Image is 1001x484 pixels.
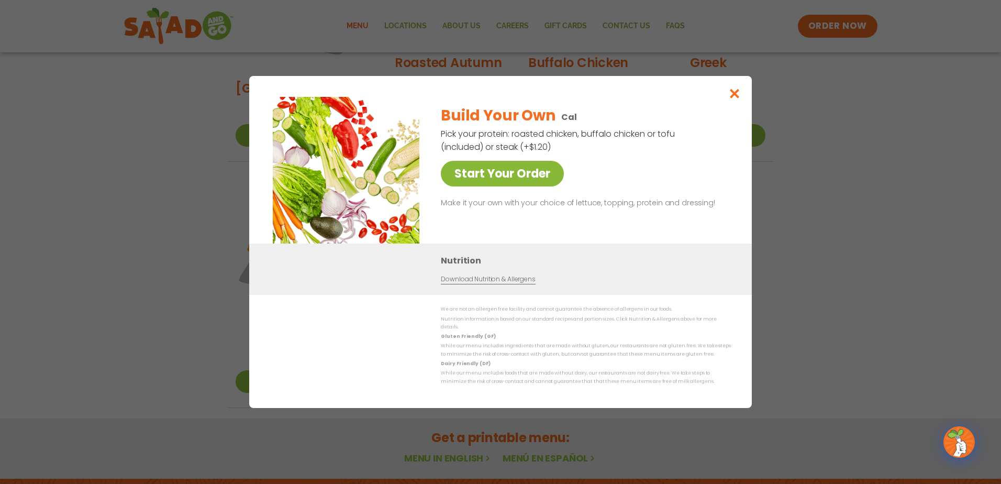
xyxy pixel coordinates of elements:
[441,305,731,313] p: We are not an allergen free facility and cannot guarantee the absence of allergens in our foods.
[441,254,736,267] h3: Nutrition
[441,161,564,186] a: Start Your Order
[441,369,731,386] p: While our menu includes foods that are made without dairy, our restaurants are not dairy free. We...
[944,427,974,457] img: wpChatIcon
[441,274,535,284] a: Download Nutrition & Allergens
[441,342,731,358] p: While our menu includes ingredients that are made without gluten, our restaurants are not gluten ...
[561,111,577,124] p: Cal
[441,105,555,127] h2: Build Your Own
[718,76,752,111] button: Close modal
[273,97,419,244] img: Featured product photo for Build Your Own
[441,360,490,367] strong: Dairy Friendly (DF)
[441,333,495,339] strong: Gluten Friendly (GF)
[441,315,731,332] p: Nutrition information is based on our standard recipes and portion sizes. Click Nutrition & Aller...
[441,127,676,153] p: Pick your protein: roasted chicken, buffalo chicken or tofu (included) or steak (+$1.20)
[441,197,727,210] p: Make it your own with your choice of lettuce, topping, protein and dressing!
